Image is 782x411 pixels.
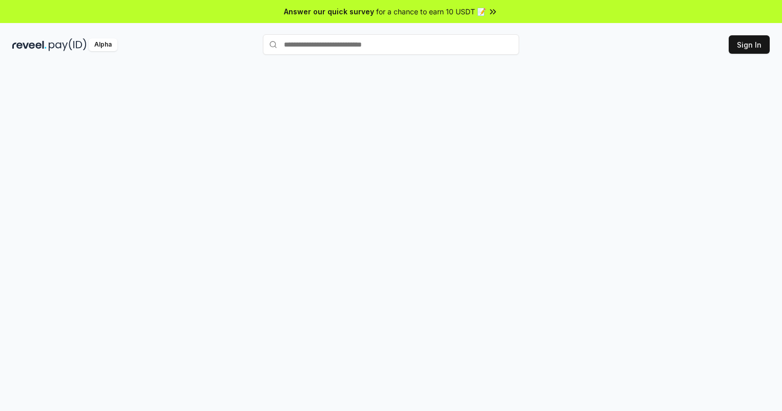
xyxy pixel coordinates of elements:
img: reveel_dark [12,38,47,51]
button: Sign In [729,35,770,54]
div: Alpha [89,38,117,51]
img: pay_id [49,38,87,51]
span: Answer our quick survey [284,6,374,17]
span: for a chance to earn 10 USDT 📝 [376,6,486,17]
